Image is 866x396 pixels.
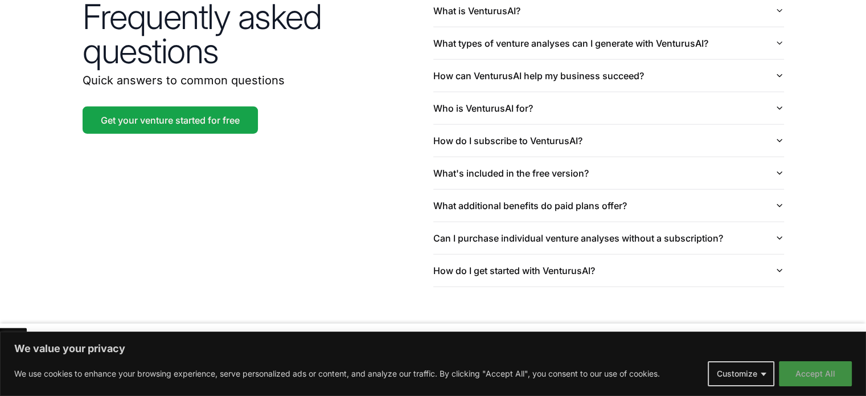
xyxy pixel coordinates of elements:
button: How do I get started with VenturusAI? [433,255,784,287]
button: What's included in the free version? [433,157,784,189]
p: We use cookies to enhance your browsing experience, serve personalized ads or content, and analyz... [14,367,660,381]
button: Customize [708,361,774,386]
a: Get your venture started for free [83,107,258,134]
button: How do I subscribe to VenturusAI? [433,125,784,157]
p: Quick answers to common questions [83,72,433,88]
button: What types of venture analyses can I generate with VenturusAI? [433,27,784,59]
p: We value your privacy [14,342,852,356]
button: How can VenturusAI help my business succeed? [433,60,784,92]
button: Can I purchase individual venture analyses without a subscription? [433,222,784,254]
button: Accept All [779,361,852,386]
button: What additional benefits do paid plans offer? [433,190,784,222]
button: Who is VenturusAI for? [433,92,784,124]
